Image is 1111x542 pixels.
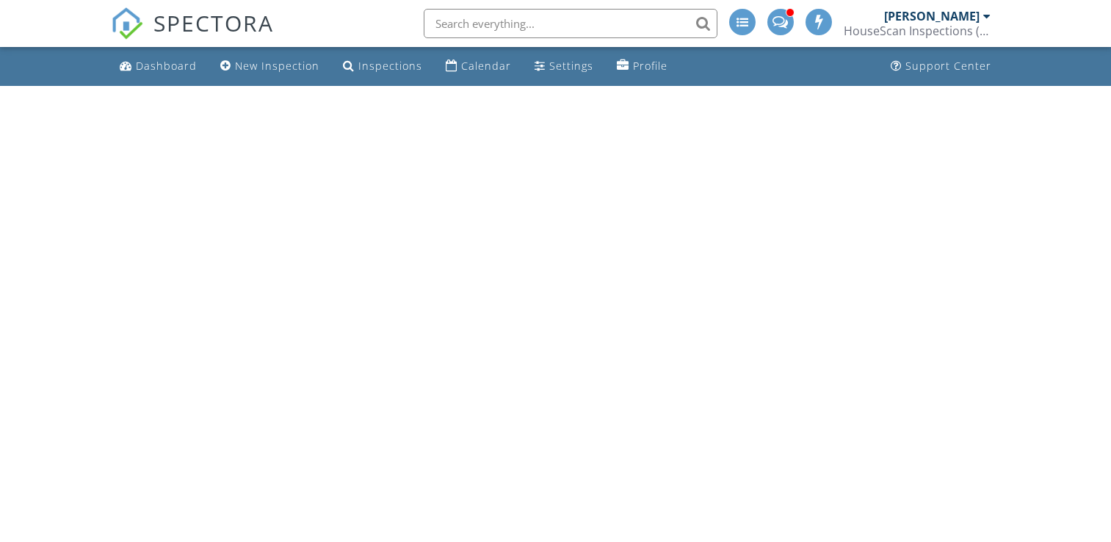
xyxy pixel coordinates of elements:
[214,53,325,80] a: New Inspection
[424,9,717,38] input: Search everything...
[461,59,511,73] div: Calendar
[529,53,599,80] a: Settings
[358,59,422,73] div: Inspections
[114,53,203,80] a: Dashboard
[844,24,991,38] div: HouseScan Inspections (HOME)
[440,53,517,80] a: Calendar
[111,7,143,40] img: The Best Home Inspection Software - Spectora
[136,59,197,73] div: Dashboard
[153,7,274,38] span: SPECTORA
[549,59,593,73] div: Settings
[905,59,991,73] div: Support Center
[633,59,667,73] div: Profile
[885,53,997,80] a: Support Center
[884,9,980,24] div: [PERSON_NAME]
[111,20,274,51] a: SPECTORA
[611,53,673,80] a: Profile
[337,53,428,80] a: Inspections
[235,59,319,73] div: New Inspection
